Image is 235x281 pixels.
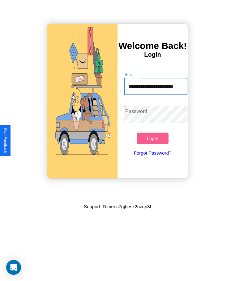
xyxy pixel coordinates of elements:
div: Give Feedback [3,128,7,153]
h3: Welcome Back! [117,41,188,51]
label: Email [125,72,135,77]
button: Login [137,133,168,144]
a: Forgot Password? [121,144,184,162]
p: Support ID: meec7gjbesk2uzqn8f [84,202,151,211]
h4: Login [117,51,188,58]
div: Open Intercom Messenger [6,260,21,275]
img: gif [47,24,117,178]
